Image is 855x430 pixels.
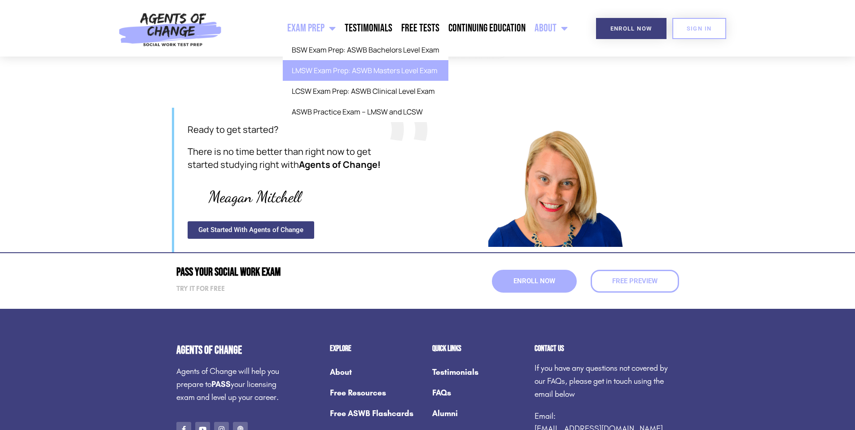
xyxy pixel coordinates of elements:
[432,403,526,424] a: Alumni
[188,123,392,136] p: Ready to get started?
[188,145,392,171] p: There is no time better than right now to get started studying right with
[330,362,423,382] a: About
[432,345,526,353] h2: Quick Links
[672,18,726,39] a: SIGN IN
[596,18,666,39] a: Enroll Now
[492,270,577,293] a: Enroll Now
[176,285,225,293] strong: Try it for free
[198,227,303,233] span: Get Started With Agents of Change
[299,158,381,171] b: Agents of Change!
[330,382,423,403] a: Free Resources
[176,365,285,404] p: Agents of Change will help you prepare to your licensing exam and level up your career.
[530,17,572,39] a: About
[687,26,712,31] span: SIGN IN
[227,17,572,39] nav: Menu
[176,267,423,278] h2: Pass Your Social Work Exam
[513,278,555,285] span: Enroll Now
[535,363,668,399] span: If you have any questions not covered by our FAQs, please get in touch using the email below
[188,221,314,239] a: Get Started With Agents of Change
[176,345,285,356] h4: Agents of Change
[188,180,322,212] img: signature (1)
[444,17,530,39] a: Continuing Education
[330,345,423,353] h2: Explore
[591,270,679,293] a: Free Preview
[283,39,448,60] a: BSW Exam Prep: ASWB Bachelors Level Exam
[283,17,340,39] a: Exam Prep
[610,26,652,31] span: Enroll Now
[340,17,397,39] a: Testimonials
[432,362,526,382] a: Testimonials
[283,81,448,101] a: LCSW Exam Prep: ASWB Clinical Level Exam
[432,382,526,403] a: FAQs
[330,403,423,424] a: Free ASWB Flashcards
[612,278,658,285] span: Free Preview
[283,60,448,81] a: LMSW Exam Prep: ASWB Masters Level Exam
[397,17,444,39] a: Free Tests
[283,39,448,122] ul: Exam Prep
[535,345,679,353] h2: Contact us
[211,379,231,389] strong: PASS
[283,101,448,122] a: ASWB Practice Exam – LMSW and LCSW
